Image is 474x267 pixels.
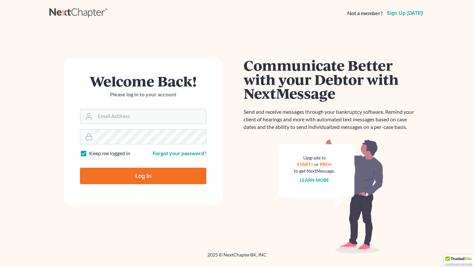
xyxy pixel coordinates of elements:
[294,168,335,174] div: to get NextMessage.
[320,161,332,167] a: PRO+
[89,150,130,157] label: Keep me logged in
[95,109,206,124] input: Email Address
[80,168,206,184] input: Log In
[153,150,206,156] a: Forgot your password?
[385,11,425,16] a: Sign up [DATE]!
[314,161,319,167] span: or
[297,161,313,167] a: START+
[294,155,335,161] div: Upgrade to
[347,10,383,17] strong: Not a member?
[49,252,425,263] div: 2025 © NextChapterBK, INC
[80,74,206,88] h1: Welcome Back!
[278,139,383,254] img: nextmessage_bg-59042aed3d76b12b5cd301f8e5b87938c9018125f34e5fa2b7a6b67550977c72.svg
[444,255,474,267] div: TrustedSite Certified
[300,177,329,183] a: Learn more
[80,91,206,98] p: Please log in to your account
[244,108,418,131] p: Send and receive messages through your bankruptcy software. Remind your client of hearings and mo...
[244,58,418,100] h1: Communicate Better with your Debtor with NextMessage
